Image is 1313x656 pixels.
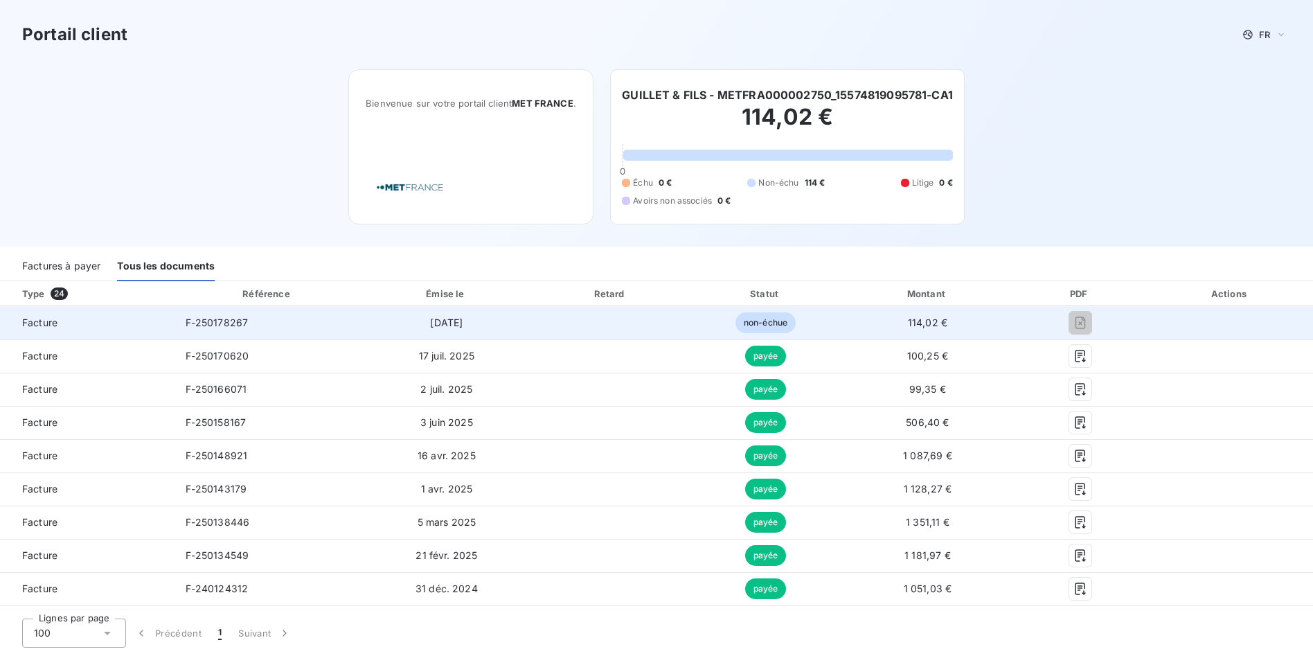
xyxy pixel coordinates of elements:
[906,516,949,528] span: 1 351,11 €
[906,416,949,428] span: 506,40 €
[805,177,825,189] span: 114 €
[11,449,163,463] span: Facture
[126,619,210,648] button: Précédent
[416,583,478,594] span: 31 déc. 2024
[1150,287,1310,301] div: Actions
[633,177,653,189] span: Échu
[912,177,934,189] span: Litige
[11,416,163,429] span: Facture
[186,483,247,495] span: F-250143179
[364,287,530,301] div: Émise le
[717,195,731,207] span: 0 €
[535,287,686,301] div: Retard
[735,312,796,333] span: non-échue
[22,22,127,47] h3: Portail client
[34,626,51,640] span: 100
[1259,29,1270,40] span: FR
[419,350,474,362] span: 17 juil. 2025
[620,166,625,177] span: 0
[11,549,163,562] span: Facture
[11,515,163,529] span: Facture
[904,483,952,495] span: 1 128,27 €
[903,450,952,461] span: 1 087,69 €
[622,103,953,145] h2: 114,02 €
[745,545,787,566] span: payée
[421,483,473,495] span: 1 avr. 2025
[186,317,249,328] span: F-250178267
[420,416,473,428] span: 3 juin 2025
[745,412,787,433] span: payée
[11,316,163,330] span: Facture
[117,252,215,281] div: Tous les documents
[186,450,248,461] span: F-250148921
[745,578,787,599] span: payée
[692,287,839,301] div: Statut
[420,383,472,395] span: 2 juil. 2025
[758,177,798,189] span: Non-échu
[242,288,289,299] div: Référence
[186,416,247,428] span: F-250158167
[366,98,576,109] span: Bienvenue sur votre portail client .
[186,583,249,594] span: F-240124312
[904,583,952,594] span: 1 051,03 €
[230,619,300,648] button: Suivant
[14,287,172,301] div: Type
[51,287,68,300] span: 24
[659,177,672,189] span: 0 €
[366,168,454,207] img: Company logo
[186,350,249,362] span: F-250170620
[1016,287,1145,301] div: PDF
[186,516,250,528] span: F-250138446
[186,549,249,561] span: F-250134549
[11,349,163,363] span: Facture
[416,549,477,561] span: 21 févr. 2025
[745,445,787,466] span: payée
[908,317,947,328] span: 114,02 €
[845,287,1010,301] div: Montant
[512,98,573,109] span: MET FRANCE
[418,516,476,528] span: 5 mars 2025
[909,383,946,395] span: 99,35 €
[904,549,951,561] span: 1 181,97 €
[633,195,712,207] span: Avoirs non associés
[11,382,163,396] span: Facture
[745,379,787,400] span: payée
[745,512,787,533] span: payée
[218,626,222,640] span: 1
[939,177,952,189] span: 0 €
[622,87,953,103] h6: GUILLET & FILS - METFRA000002750_15574819095781-CA1
[745,346,787,366] span: payée
[745,479,787,499] span: payée
[186,383,247,395] span: F-250166071
[22,252,100,281] div: Factures à payer
[210,619,230,648] button: 1
[418,450,476,461] span: 16 avr. 2025
[11,582,163,596] span: Facture
[430,317,463,328] span: [DATE]
[907,350,948,362] span: 100,25 €
[11,482,163,496] span: Facture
